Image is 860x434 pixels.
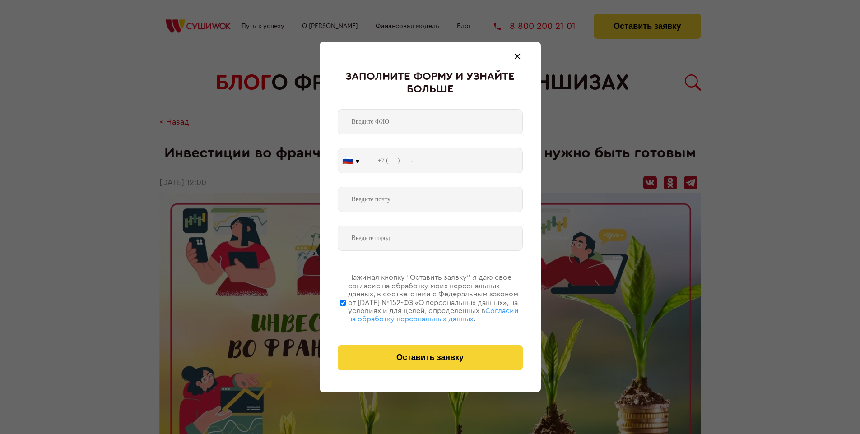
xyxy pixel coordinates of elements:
span: Согласии на обработку персональных данных [348,307,519,323]
input: +7 (___) ___-____ [364,148,523,173]
input: Введите ФИО [338,109,523,134]
button: 🇷🇺 [338,148,364,173]
button: Оставить заявку [338,345,523,370]
div: Нажимая кнопку “Оставить заявку”, я даю свое согласие на обработку моих персональных данных, в со... [348,273,523,323]
input: Введите почту [338,187,523,212]
input: Введите город [338,226,523,251]
div: Заполните форму и узнайте больше [338,71,523,96]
